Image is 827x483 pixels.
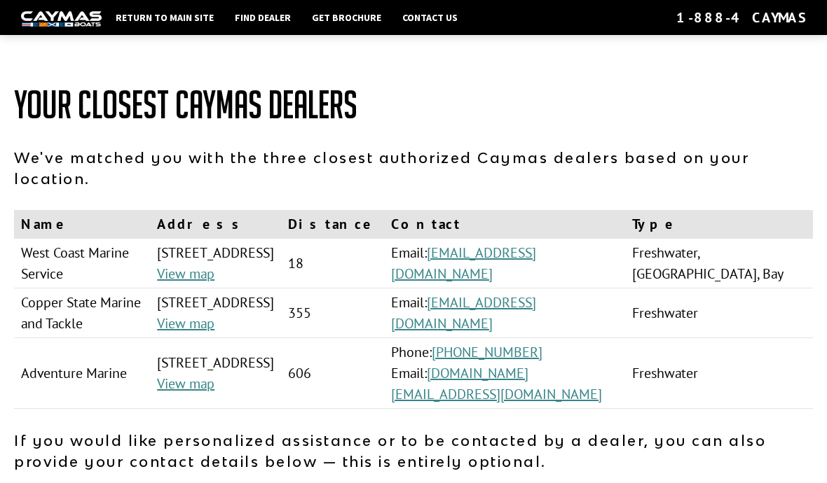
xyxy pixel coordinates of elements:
[384,338,625,409] td: Phone: Email:
[281,338,384,409] td: 606
[109,8,221,27] a: Return to main site
[391,244,536,283] a: [EMAIL_ADDRESS][DOMAIN_NAME]
[14,84,813,126] h1: Your Closest Caymas Dealers
[395,8,465,27] a: Contact Us
[150,239,281,288] td: [STREET_ADDRESS]
[625,288,813,338] td: Freshwater
[157,265,214,283] a: View map
[432,343,542,361] a: [PHONE_NUMBER]
[21,11,102,26] img: white-logo-c9c8dbefe5ff5ceceb0f0178aa75bf4bb51f6bca0971e226c86eb53dfe498488.png
[14,338,150,409] td: Adventure Marine
[281,239,384,288] td: 18
[14,239,150,288] td: West Coast Marine Service
[157,374,214,393] a: View map
[384,239,625,288] td: Email:
[391,293,536,332] a: [EMAIL_ADDRESS][DOMAIN_NAME]
[676,8,806,27] div: 1-888-4CAYMAS
[281,288,384,338] td: 355
[391,364,602,403] a: [DOMAIN_NAME][EMAIL_ADDRESS][DOMAIN_NAME]
[625,239,813,288] td: Freshwater, [GEOGRAPHIC_DATA], Bay
[14,430,813,472] p: If you would like personalized assistance or to be contacted by a dealer, you can also provide yo...
[305,8,388,27] a: Get Brochure
[157,314,214,332] a: View map
[150,288,281,338] td: [STREET_ADDRESS]
[14,147,813,189] p: We've matched you with the three closest authorized Caymas dealers based on your location.
[14,288,150,338] td: Copper State Marine and Tackle
[228,8,298,27] a: Find Dealer
[150,210,281,239] th: Address
[14,210,150,239] th: Name
[384,288,625,338] td: Email:
[625,338,813,409] td: Freshwater
[150,338,281,409] td: [STREET_ADDRESS]
[281,210,384,239] th: Distance
[384,210,625,239] th: Contact
[625,210,813,239] th: Type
